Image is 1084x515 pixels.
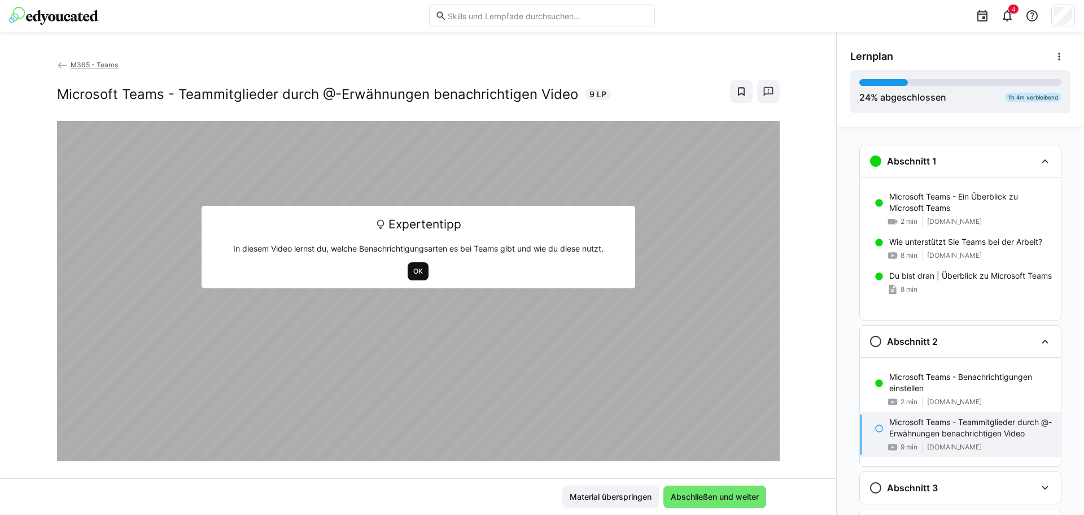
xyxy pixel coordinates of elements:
span: M365 - Teams [71,60,118,69]
h3: Abschnitt 1 [887,155,937,167]
span: [DOMAIN_NAME] [927,397,982,406]
span: OK [412,267,424,276]
p: In diesem Video lernst du, welche Benachrichtigungsarten es bei Teams gibt und wie du diese nutzt. [209,243,627,254]
p: Microsoft Teams - Ein Überblick zu Microsoft Teams [889,191,1052,214]
span: 24 [859,92,871,103]
span: 9 min [901,443,917,452]
p: Microsoft Teams - Benachrichtigungen einstellen [889,371,1052,394]
h2: Microsoft Teams - Teammitglieder durch @-Erwähnungen benachrichtigen Video [57,86,578,103]
span: Abschließen und weiter [669,491,760,503]
span: 2 min [901,217,917,226]
h3: Abschnitt 2 [887,336,938,347]
span: [DOMAIN_NAME] [927,443,982,452]
span: 9 LP [589,89,606,100]
span: Material überspringen [568,491,653,503]
span: 4 [1012,6,1015,12]
span: 8 min [901,251,917,260]
p: Du bist dran | Überblick zu Microsoft Teams [889,270,1052,282]
p: Microsoft Teams - Teammitglieder durch @-Erwähnungen benachrichtigen Video [889,417,1052,439]
button: Abschließen und weiter [663,486,766,508]
span: [DOMAIN_NAME] [927,251,982,260]
span: 2 min [901,397,917,406]
span: [DOMAIN_NAME] [927,217,982,226]
button: OK [408,262,429,280]
p: Wie unterstützt Sie Teams bei der Arbeit? [889,236,1042,248]
span: Expertentipp [388,214,461,235]
input: Skills und Lernpfade durchsuchen… [447,11,649,21]
span: 8 min [901,285,917,294]
a: M365 - Teams [57,60,119,69]
h3: Abschnitt 3 [887,482,938,494]
button: Material überspringen [562,486,659,508]
span: Lernplan [850,50,893,63]
div: % abgeschlossen [859,90,946,104]
div: 1h 4m verbleibend [1005,93,1061,102]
